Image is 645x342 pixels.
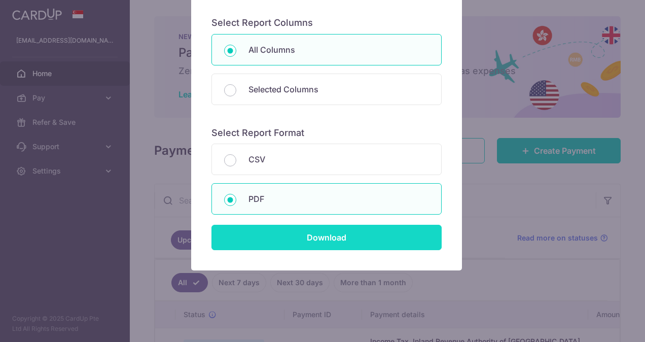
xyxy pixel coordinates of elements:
[248,193,429,205] p: PDF
[248,44,429,56] p: All Columns
[211,17,442,29] h6: Select Report Columns
[211,225,442,250] input: Download
[248,83,429,95] p: Selected Columns
[211,127,442,139] h6: Select Report Format
[248,153,429,165] p: CSV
